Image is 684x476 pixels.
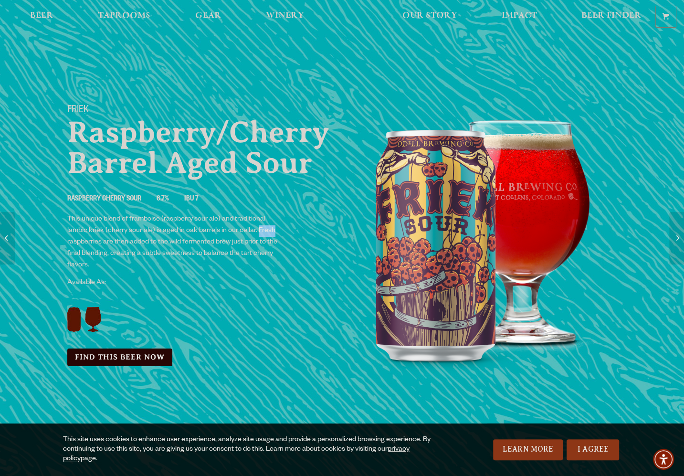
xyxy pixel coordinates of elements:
[92,6,157,28] a: Taprooms
[67,105,331,117] h1: Friek
[266,12,304,20] span: Winery
[67,117,331,178] p: Raspberry/Cherry Barrel Aged Sour
[30,12,53,20] span: Beer
[575,6,648,28] a: Beer Finder
[653,449,674,470] div: Accessibility Menu
[63,435,445,464] div: This site uses cookies to enhance user experience, analyze site usage and provide a personalized ...
[402,12,457,20] span: Our Story
[157,193,184,206] li: 6.7%
[195,12,221,20] span: Gear
[67,216,277,269] span: This unique blend of framboise (raspberry sour ale) and traditional lambic kriek (cherry sour ale...
[396,6,463,28] a: Our Story
[67,349,172,366] a: Find this Beer Now
[24,6,60,28] a: Beer
[502,12,537,20] span: Impact
[189,6,227,28] a: Gear
[567,439,619,460] a: I Agree
[98,12,150,20] span: Taprooms
[495,6,543,28] a: Impact
[184,193,214,206] li: IBU 7
[260,6,310,28] a: Winery
[493,439,563,460] a: Learn More
[67,277,331,289] p: Available As:
[581,12,642,20] span: Beer Finder
[336,6,371,28] a: Odell Home
[67,193,157,206] li: Raspberry Cherry Sour
[63,446,410,463] a: privacy policy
